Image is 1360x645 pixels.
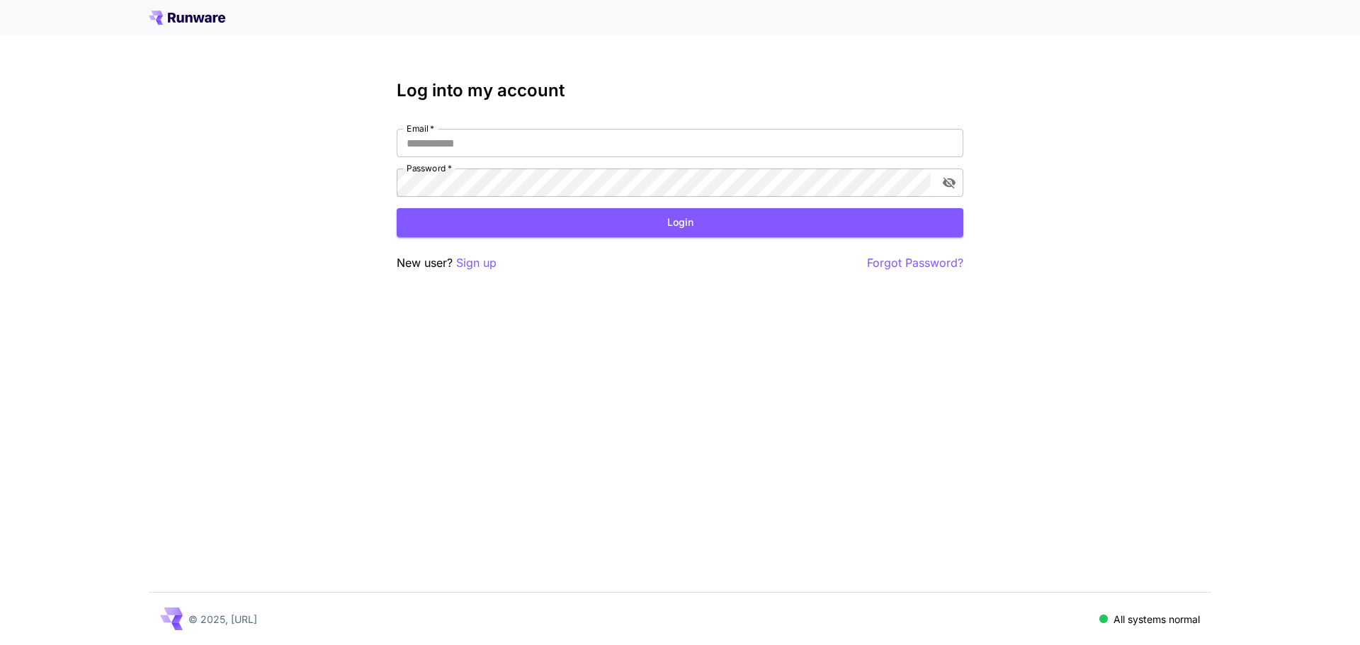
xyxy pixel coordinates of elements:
[397,81,963,101] h3: Log into my account
[188,612,257,627] p: © 2025, [URL]
[397,254,497,272] p: New user?
[407,162,452,174] label: Password
[456,254,497,272] button: Sign up
[407,122,434,135] label: Email
[397,208,963,237] button: Login
[867,254,963,272] button: Forgot Password?
[1113,612,1200,627] p: All systems normal
[936,170,962,195] button: toggle password visibility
